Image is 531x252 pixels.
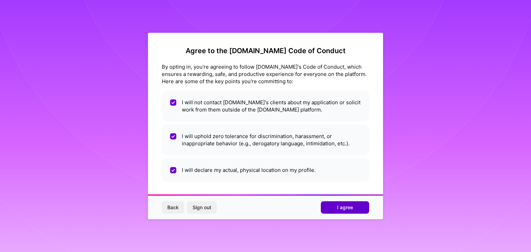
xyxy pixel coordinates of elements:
span: I agree [337,204,353,211]
span: Back [167,204,179,211]
button: Back [162,201,184,214]
span: Sign out [193,204,211,211]
li: I will not contact [DOMAIN_NAME]'s clients about my application or solicit work from them outside... [162,90,369,122]
li: I will declare my actual, physical location on my profile. [162,158,369,182]
h2: Agree to the [DOMAIN_NAME] Code of Conduct [162,47,369,55]
li: I will uphold zero tolerance for discrimination, harassment, or inappropriate behavior (e.g., der... [162,124,369,155]
div: By opting in, you're agreeing to follow [DOMAIN_NAME]'s Code of Conduct, which ensures a rewardin... [162,63,369,85]
button: Sign out [187,201,217,214]
button: I agree [321,201,369,214]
